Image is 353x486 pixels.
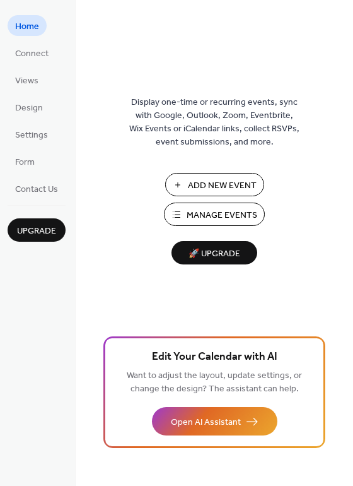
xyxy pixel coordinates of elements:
[8,151,42,172] a: Form
[15,156,35,169] span: Form
[164,203,265,226] button: Manage Events
[15,47,49,61] span: Connect
[15,20,39,33] span: Home
[8,218,66,242] button: Upgrade
[15,74,38,88] span: Views
[187,209,257,222] span: Manage Events
[15,102,43,115] span: Design
[129,96,299,149] span: Display one-time or recurring events, sync with Google, Outlook, Zoom, Eventbrite, Wix Events or ...
[152,348,277,366] span: Edit Your Calendar with AI
[8,42,56,63] a: Connect
[8,124,55,145] a: Settings
[8,97,50,117] a: Design
[17,225,56,238] span: Upgrade
[171,241,257,264] button: 🚀 Upgrade
[152,407,277,436] button: Open AI Assistant
[8,15,47,36] a: Home
[188,179,257,193] span: Add New Event
[8,69,46,90] a: Views
[8,178,66,199] a: Contact Us
[171,416,241,429] span: Open AI Assistant
[15,183,58,196] span: Contact Us
[165,173,264,196] button: Add New Event
[15,129,48,142] span: Settings
[127,367,302,398] span: Want to adjust the layout, update settings, or change the design? The assistant can help.
[179,246,250,263] span: 🚀 Upgrade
